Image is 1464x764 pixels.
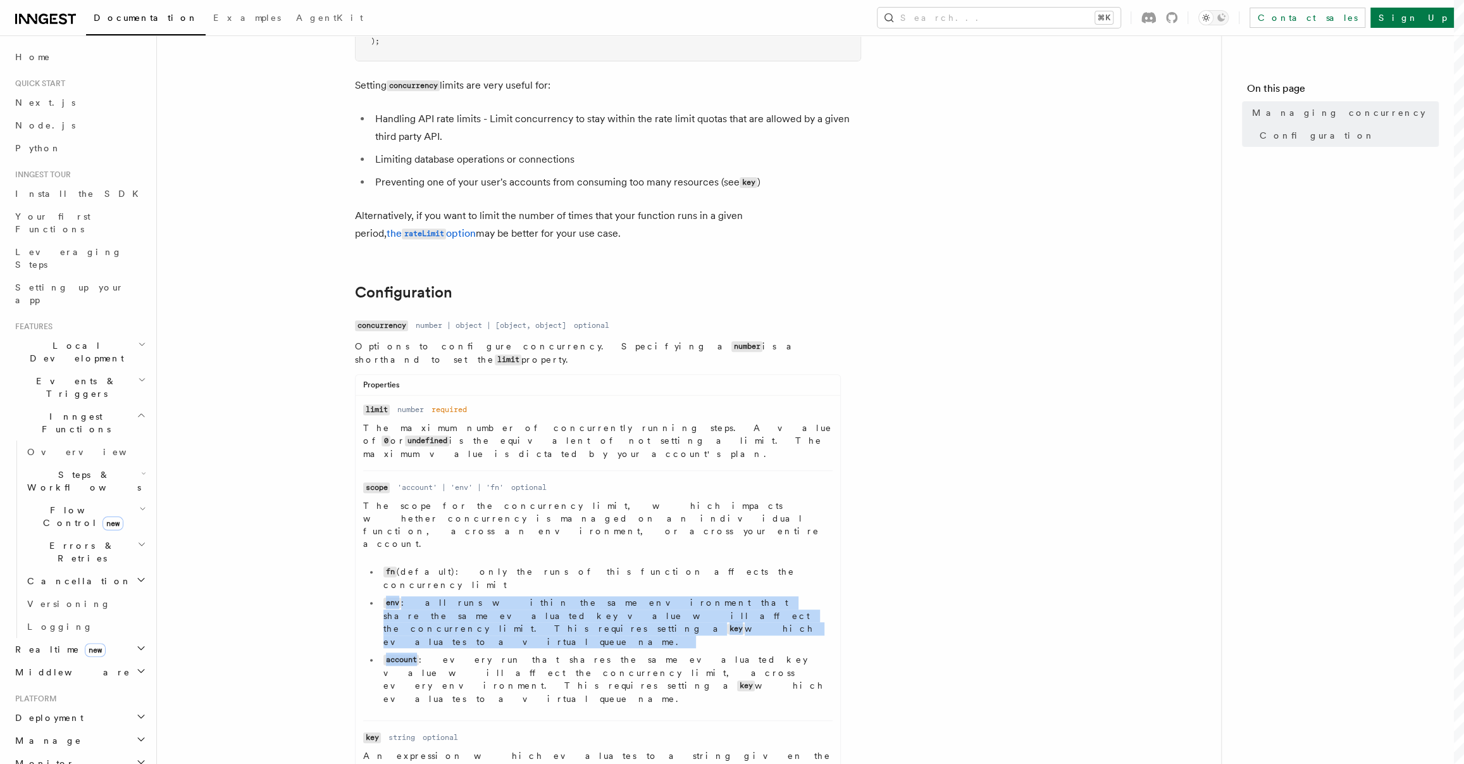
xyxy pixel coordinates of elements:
span: Local Development [10,339,138,365]
button: Local Development [10,334,149,370]
kbd: ⌘K [1095,11,1113,24]
span: Platform [10,694,57,704]
p: Alternatively, if you want to limit the number of times that your function runs in a given period... [355,207,861,243]
button: Flow Controlnew [22,499,149,534]
li: : all runs within the same environment that share the same evaluated key value will affect the co... [380,596,833,648]
button: Search...⌘K [878,8,1120,28]
span: Python [15,143,61,153]
a: Home [10,46,149,68]
a: Node.js [10,114,149,137]
span: Errors & Retries [22,539,137,565]
h4: On this page [1247,81,1439,101]
p: The maximum number of concurrently running steps. A value of or is the equivalent of not setting ... [363,422,833,460]
span: Cancellation [22,575,132,587]
dd: optional [423,732,458,742]
dd: required [431,404,467,415]
a: therateLimitoption [387,227,476,239]
dd: number [397,404,424,415]
dd: optional [574,320,609,330]
code: fn [383,567,397,577]
button: Cancellation [22,570,149,592]
li: : every run that shares the same evaluated key value will affect the concurrency limit, across ev... [380,653,833,705]
a: Overview [22,441,149,463]
button: Steps & Workflows [22,463,149,499]
span: Events & Triggers [10,375,138,400]
a: Install the SDK [10,182,149,205]
code: key [737,680,755,691]
div: Properties [356,380,840,396]
button: Inngest Functions [10,405,149,441]
a: Documentation [86,4,206,35]
div: Inngest Functions [10,441,149,638]
button: Events & Triggers [10,370,149,405]
a: Logging [22,615,149,638]
span: Inngest tour [10,170,71,180]
span: Documentation [94,13,198,23]
span: Deployment [10,711,84,724]
button: Errors & Retries [22,534,149,570]
span: Home [15,51,51,63]
a: Configuration [1255,124,1439,147]
button: Manage [10,729,149,752]
span: new [85,643,106,657]
span: Inngest Functions [10,410,137,435]
li: Handling API rate limits - Limit concurrency to stay within the rate limit quotas that are allowe... [371,110,861,146]
span: Managing concurrency [1252,106,1425,119]
a: Setting up your app [10,276,149,311]
span: new [102,517,123,530]
span: Features [10,322,53,332]
code: number [731,341,762,352]
a: Next.js [10,91,149,114]
a: Contact sales [1250,8,1365,28]
button: Toggle dark mode [1198,10,1229,25]
span: Flow Control [22,504,139,529]
dd: 'account' | 'env' | 'fn' [397,482,504,492]
span: Node.js [15,120,75,130]
dd: optional [511,482,547,492]
span: ); [371,37,380,46]
code: limit [363,404,390,415]
code: key [727,623,745,634]
code: 0 [382,435,390,446]
span: Middleware [10,666,130,679]
dd: string [388,732,415,742]
span: Setting up your app [15,282,124,305]
span: Next.js [15,97,75,108]
a: Examples [206,4,288,34]
button: Deployment [10,706,149,729]
span: AgentKit [296,13,363,23]
a: Versioning [22,592,149,615]
a: Python [10,137,149,160]
a: Managing concurrency [1247,101,1439,124]
code: account [383,654,419,665]
code: undefined [405,435,449,446]
p: Setting limits are very useful for: [355,77,861,95]
li: (default): only the runs of this function affects the concurrency limit [380,565,833,591]
code: env [383,598,401,608]
span: Configuration [1260,129,1375,142]
button: Realtimenew [10,638,149,661]
a: Leveraging Steps [10,241,149,276]
span: Manage [10,734,82,747]
p: The scope for the concurrency limit, which impacts whether concurrency is managed on an individua... [363,499,833,550]
code: limit [495,354,521,365]
span: Your first Functions [15,211,90,234]
a: AgentKit [288,4,371,34]
dd: number | object | [object, object] [416,320,566,330]
code: rateLimit [402,229,446,239]
button: Middleware [10,661,149,684]
a: Your first Functions [10,205,149,241]
span: Examples [213,13,281,23]
li: Preventing one of your user's accounts from consuming too many resources (see ) [371,173,861,192]
span: Quick start [10,78,65,89]
span: Overview [27,447,158,457]
span: Steps & Workflows [22,468,141,494]
code: concurrency [355,320,408,331]
li: Limiting database operations or connections [371,151,861,168]
code: concurrency [387,80,440,91]
span: Logging [27,622,93,632]
span: Leveraging Steps [15,247,122,270]
code: key [740,177,757,188]
p: Options to configure concurrency. Specifying a is a shorthand to set the property. [355,340,841,366]
code: scope [363,482,390,493]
